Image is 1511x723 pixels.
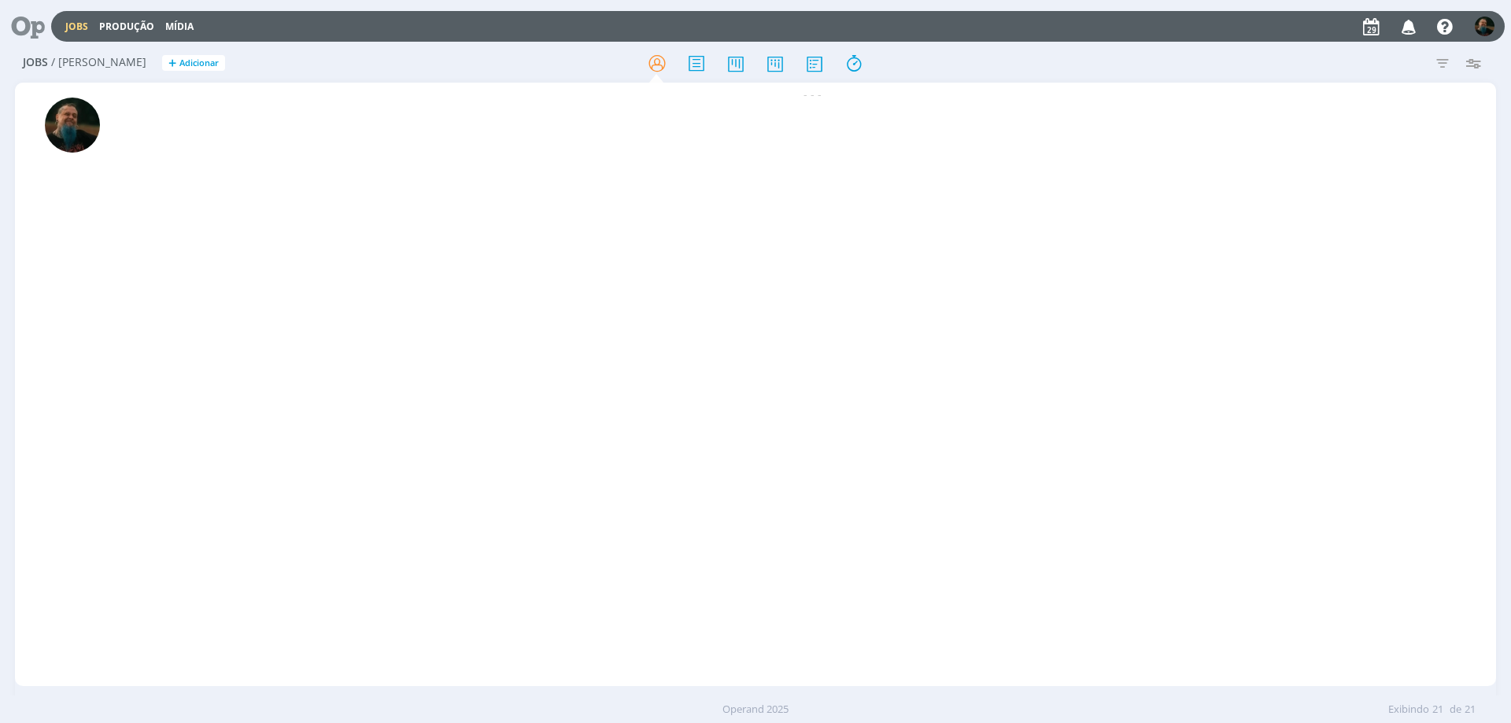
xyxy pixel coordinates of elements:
span: Adicionar [179,58,219,68]
button: Produção [94,20,159,33]
span: Jobs [23,56,48,69]
button: M [1474,13,1495,40]
span: + [168,55,176,72]
span: Exibindo [1388,702,1429,717]
a: Mídia [165,20,194,33]
div: - - - [129,86,1496,102]
img: M [1475,17,1494,36]
span: de [1450,702,1461,717]
img: M [45,98,100,153]
button: Jobs [61,20,93,33]
a: Jobs [65,20,88,33]
button: Mídia [161,20,198,33]
span: 21 [1465,702,1476,717]
span: 21 [1432,702,1443,717]
span: / [PERSON_NAME] [51,56,146,69]
button: +Adicionar [162,55,225,72]
a: Produção [99,20,154,33]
